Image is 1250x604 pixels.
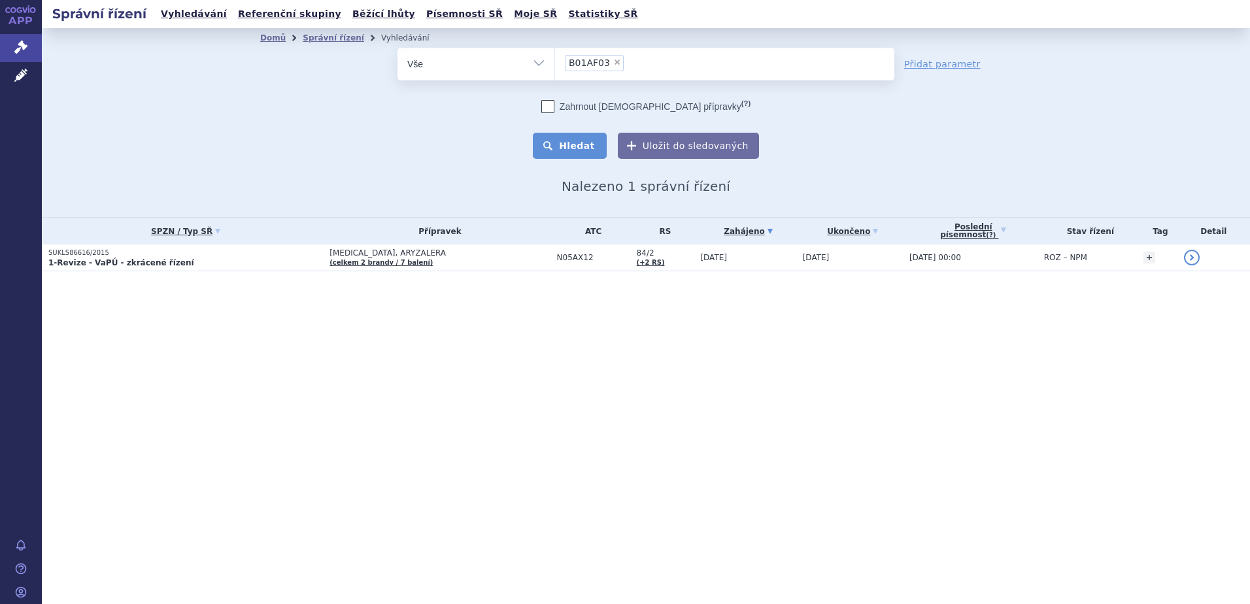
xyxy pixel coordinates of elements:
[562,178,730,194] span: Nalezeno 1 správní řízení
[329,259,433,266] a: (celkem 2 brandy / 7 balení)
[565,55,624,71] li: B01AF03
[42,5,157,23] h2: Správní řízení
[700,222,796,241] a: Zahájeno
[303,33,364,42] a: Správní řízení
[260,33,286,42] a: Domů
[564,5,641,23] a: Statistiky SŘ
[48,222,323,241] a: SPZN / Typ SŘ
[510,5,561,23] a: Moje SŘ
[637,259,665,266] a: (+2 RS)
[323,218,550,244] th: Přípravek
[909,253,961,262] span: [DATE] 00:00
[329,248,550,258] span: [MEDICAL_DATA], ARYZALERA
[1137,218,1177,244] th: Tag
[1044,253,1087,262] span: ROZ – NPM
[1143,252,1155,263] a: +
[550,218,630,244] th: ATC
[904,58,981,71] a: Přidat parametr
[909,218,1038,244] a: Poslednípísemnost(?)
[1038,218,1137,244] th: Stav řízení
[533,133,607,159] button: Hledat
[48,258,194,267] strong: 1-Revize - VaPÚ - zkrácené řízení
[986,231,996,239] abbr: (?)
[1184,250,1200,265] a: detail
[741,99,751,108] abbr: (?)
[630,218,694,244] th: RS
[569,58,610,67] span: B01AF03
[637,248,694,258] span: 84/2
[628,54,635,71] input: B01AF03
[234,5,345,23] a: Referenční skupiny
[348,5,419,23] a: Běžící lhůty
[803,222,903,241] a: Ukončeno
[557,253,630,262] span: N05AX12
[422,5,507,23] a: Písemnosti SŘ
[700,253,727,262] span: [DATE]
[48,248,323,258] p: SUKLS86616/2015
[618,133,759,159] button: Uložit do sledovaných
[381,28,447,48] li: Vyhledávání
[541,100,751,113] label: Zahrnout [DEMOGRAPHIC_DATA] přípravky
[803,253,830,262] span: [DATE]
[157,5,231,23] a: Vyhledávání
[1177,218,1250,244] th: Detail
[613,58,621,66] span: ×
